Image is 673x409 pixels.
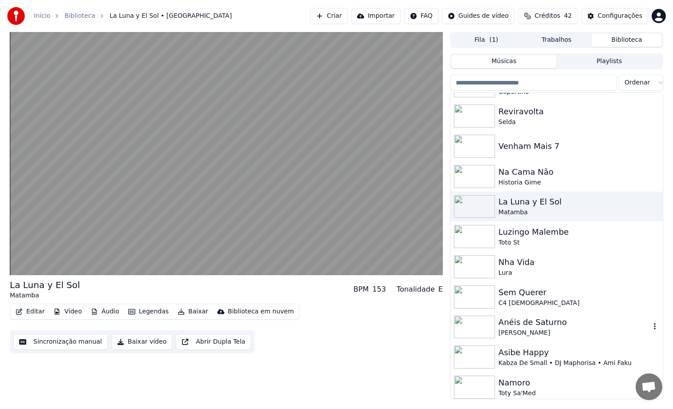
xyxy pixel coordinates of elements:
[353,284,369,295] div: BPM
[34,12,232,20] nav: breadcrumb
[174,305,212,318] button: Baixar
[12,305,48,318] button: Editar
[176,334,251,350] button: Abrir Dupla Tela
[228,307,294,316] div: Biblioteca em nuvem
[499,196,659,208] div: La Luna y El Sol
[556,55,662,68] button: Playlists
[522,34,592,47] button: Trabalhos
[109,12,232,20] span: La Luna y El Sol • [GEOGRAPHIC_DATA]
[499,286,659,299] div: Sem Querer
[499,226,659,238] div: Luzingo Malembe
[499,178,659,187] div: Historia Gime
[125,305,172,318] button: Legendas
[499,329,650,337] div: [PERSON_NAME]
[499,256,659,269] div: Nha Vida
[404,8,438,24] button: FAQ
[442,8,515,24] button: Guides de vídeo
[624,78,650,87] span: Ordenar
[351,8,401,24] button: Importar
[499,269,659,277] div: Lura
[518,8,578,24] button: Créditos42
[373,284,386,295] div: 153
[87,305,123,318] button: Áudio
[489,36,498,44] span: ( 1 )
[581,8,648,24] button: Configurações
[499,346,659,359] div: Asibe Happy
[499,299,659,308] div: C4 [DEMOGRAPHIC_DATA]
[535,12,560,20] span: Créditos
[499,208,659,217] div: Matamba
[13,334,108,350] button: Sincronização manual
[65,12,95,20] a: Biblioteca
[598,12,642,20] div: Configurações
[499,359,659,368] div: Kabza De Small • DJ Maphorisa • Ami Faku
[499,140,659,152] div: Venham Mais 7
[499,389,659,398] div: Toty Sa'Med
[499,166,659,178] div: Na Cama Não
[636,373,662,400] div: Conversa aberta
[34,12,50,20] a: Início
[397,284,435,295] div: Tonalidade
[499,118,659,127] div: Selda
[10,279,80,291] div: La Luna y El Sol
[10,291,80,300] div: Matamba
[564,12,572,20] span: 42
[7,7,25,25] img: youka
[438,284,443,295] div: E
[499,377,659,389] div: Namoro
[592,34,662,47] button: Biblioteca
[310,8,348,24] button: Criar
[499,238,659,247] div: Toto St
[451,55,557,68] button: Músicas
[499,105,659,118] div: Reviravolta
[111,334,172,350] button: Baixar vídeo
[50,305,85,318] button: Vídeo
[499,316,650,329] div: Anéis de Saturno
[451,34,522,47] button: Fila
